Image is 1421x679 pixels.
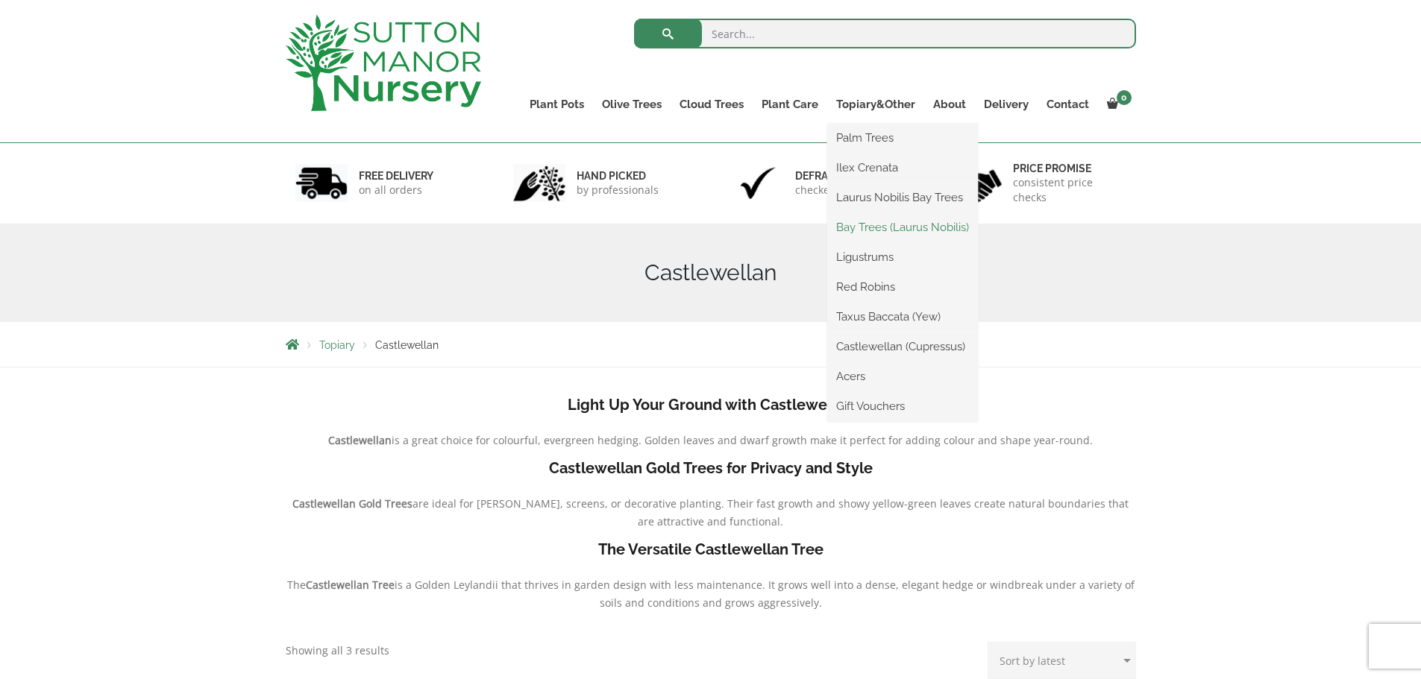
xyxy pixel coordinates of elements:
a: 0 [1098,94,1136,115]
a: Ilex Crenata [827,157,978,179]
a: Acers [827,365,978,388]
b: Light Up Your Ground with Castlewellan [568,396,853,414]
a: Cloud Trees [671,94,753,115]
b: Castlewellan Gold Trees [292,496,413,511]
a: Ligustrums [827,246,978,268]
h6: hand picked [577,169,659,183]
b: Castlewellan Tree [306,578,395,592]
p: by professionals [577,183,659,198]
b: The Versatile Castlewellan Tree [598,540,824,558]
b: Castlewellan [328,433,392,447]
a: Contact [1038,94,1098,115]
a: Bay Trees (Laurus Nobilis) [827,216,978,239]
a: Olive Trees [593,94,671,115]
input: Search... [634,19,1136,48]
span: Castlewellan [375,339,439,351]
nav: Breadcrumbs [286,338,1136,350]
a: Plant Pots [521,94,593,115]
img: 3.jpg [732,164,784,202]
h6: Defra approved [795,169,894,183]
a: Castlewellan (Cupressus) [827,335,978,358]
a: About [924,94,975,115]
a: Topiary [319,339,355,351]
img: 1.jpg [295,164,348,202]
p: checked & Licensed [795,183,894,198]
a: Red Robins [827,276,978,298]
b: Castlewellan Gold Trees for Privacy and Style [549,459,873,477]
p: Showing all 3 results [286,642,389,660]
select: Shop order [988,642,1136,679]
a: Gift Vouchers [827,395,978,417]
p: consistent price checks [1013,175,1126,205]
h1: Castlewellan [286,259,1136,286]
img: 2.jpg [513,164,565,202]
span: 0 [1117,90,1132,105]
a: Delivery [975,94,1038,115]
span: are ideal for [PERSON_NAME], screens, or decorative planting. Their fast growth and showy yellow-... [413,496,1129,528]
p: on all orders [359,183,433,198]
a: Plant Care [753,94,827,115]
span: The [287,578,306,592]
a: Taxus Baccata (Yew) [827,306,978,328]
span: is a Golden Leylandii that thrives in garden design with less maintenance. It grows well into a d... [395,578,1135,610]
a: Laurus Nobilis Bay Trees [827,186,978,209]
h6: Price promise [1013,162,1126,175]
a: Palm Trees [827,127,978,149]
img: logo [286,15,481,111]
span: is a great choice for colourful, evergreen hedging. Golden leaves and dwarf growth make it perfec... [392,433,1093,447]
a: Topiary&Other [827,94,924,115]
h6: FREE DELIVERY [359,169,433,183]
